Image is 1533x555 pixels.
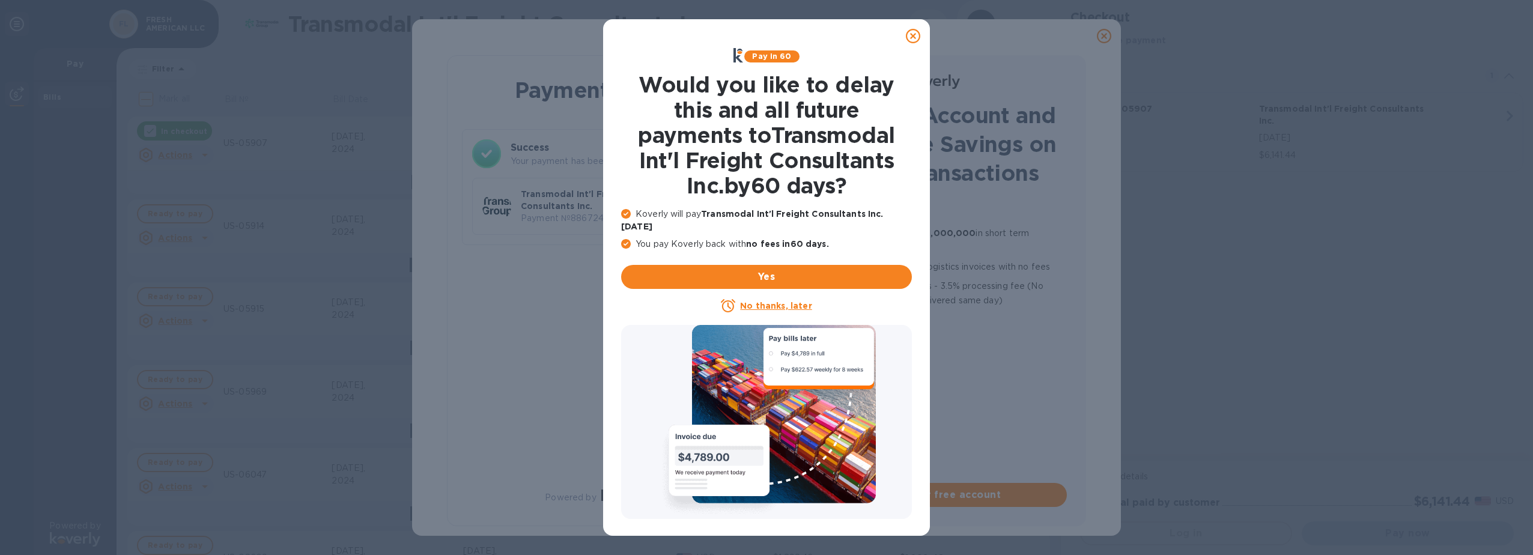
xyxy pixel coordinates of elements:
[621,238,912,250] p: You pay Koverly back with
[803,483,1067,507] button: Create your free account
[821,262,915,271] b: 60 more days to pay
[812,488,1057,502] span: Create your free account
[821,281,866,291] b: Lower fee
[803,101,1067,187] h1: Create an Account and Unlock Fee Savings on Future Transactions
[740,301,812,311] u: No thanks, later
[467,75,730,105] h1: Payment Result
[821,226,1067,255] p: Quick approval for up to in short term financing
[621,72,912,198] h1: Would you like to delay this and all future payments to Transmodal Int'l Freight Consultants Inc....
[511,155,724,168] p: Your payment has been completed.
[631,270,902,284] span: Yes
[621,208,912,233] p: Koverly will pay
[909,74,960,89] img: Logo
[521,212,648,225] p: Payment № 88672479
[821,279,1067,308] p: for Credit cards - 3.5% processing fee (No transaction limit, funds delivered same day)
[521,188,648,212] p: Transmodal Int'l Freight Consultants Inc.
[821,312,1067,327] p: No transaction limit
[511,141,724,155] h3: Success
[652,206,714,219] p: $4,110.70
[821,209,910,219] b: No transaction fees
[821,259,1067,274] p: all logistics invoices with no fees
[545,491,596,504] p: Powered by
[601,490,652,504] img: Logo
[621,209,884,231] b: Transmodal Int'l Freight Consultants Inc. [DATE]
[922,228,976,238] b: $1,000,000
[752,52,791,61] b: Pay in 60
[652,195,676,205] b: Total
[746,239,828,249] b: no fees in 60 days .
[621,265,912,289] button: Yes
